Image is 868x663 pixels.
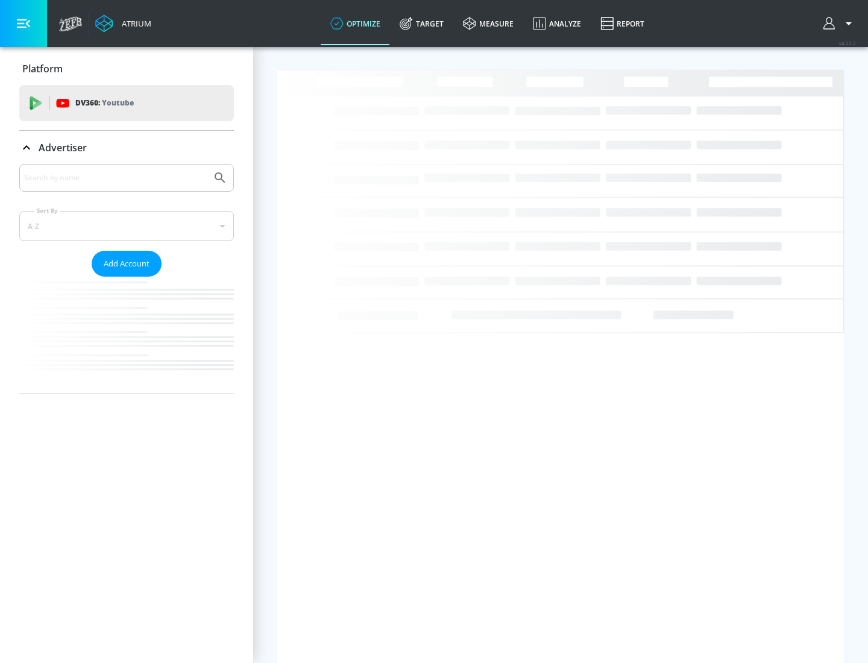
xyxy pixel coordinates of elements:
p: DV360: [75,96,134,110]
a: optimize [321,2,390,45]
a: Target [390,2,453,45]
div: Advertiser [19,164,234,394]
span: Add Account [104,257,149,271]
a: Atrium [95,14,151,33]
p: Advertiser [39,141,87,154]
p: Platform [22,62,63,75]
span: v 4.22.2 [839,40,856,46]
div: Advertiser [19,131,234,165]
div: Platform [19,52,234,86]
div: DV360: Youtube [19,85,234,121]
label: Sort By [34,207,60,215]
input: Search by name [24,170,207,186]
div: A-Z [19,211,234,241]
div: Atrium [117,18,151,29]
a: Report [591,2,654,45]
nav: list of Advertiser [19,277,234,394]
a: Analyze [523,2,591,45]
p: Youtube [102,96,134,109]
a: measure [453,2,523,45]
button: Add Account [92,251,162,277]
